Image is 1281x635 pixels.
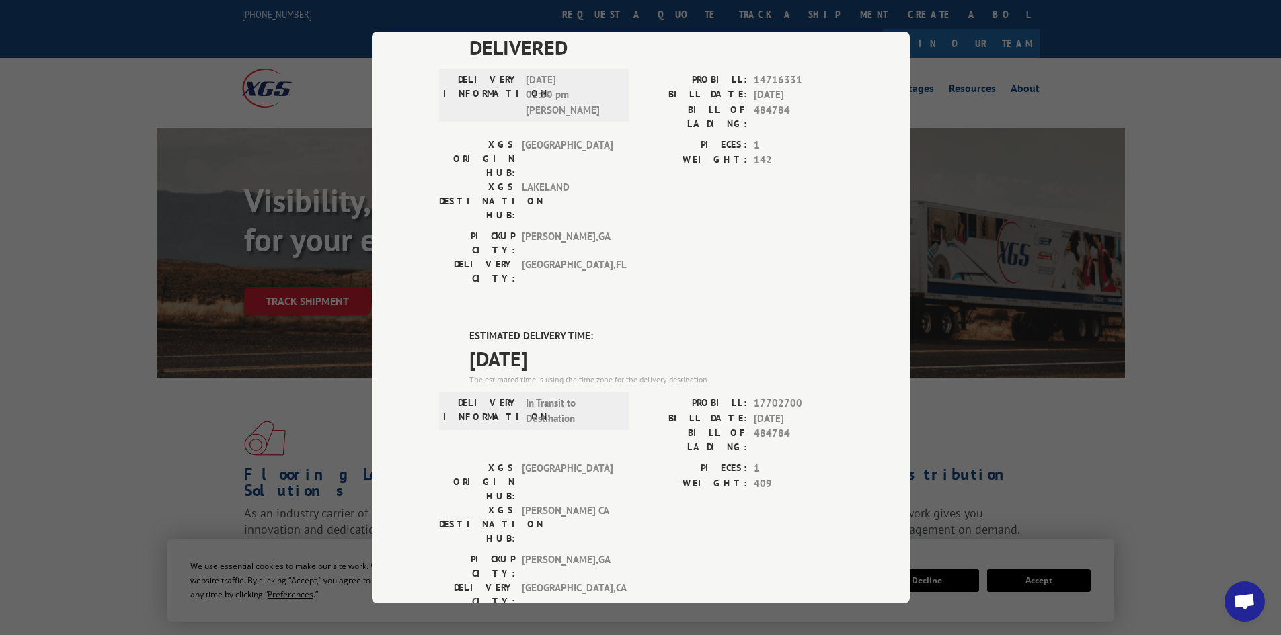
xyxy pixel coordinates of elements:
[439,581,515,609] label: DELIVERY CITY:
[754,461,843,476] span: 1
[641,476,747,492] label: WEIGHT:
[439,552,515,581] label: PICKUP CITY:
[641,87,747,103] label: BILL DATE:
[522,229,613,257] span: [PERSON_NAME] , GA
[641,411,747,427] label: BILL DATE:
[522,461,613,503] span: [GEOGRAPHIC_DATA]
[469,374,843,386] div: The estimated time is using the time zone for the delivery destination.
[641,426,747,454] label: BILL OF LADING:
[522,552,613,581] span: [PERSON_NAME] , GA
[754,138,843,153] span: 1
[641,103,747,131] label: BILL OF LADING:
[439,138,515,180] label: XGS ORIGIN HUB:
[754,411,843,427] span: [DATE]
[439,229,515,257] label: PICKUP CITY:
[443,396,519,426] label: DELIVERY INFORMATION:
[641,396,747,411] label: PROBILL:
[754,103,843,131] span: 484784
[522,180,613,222] span: LAKELAND
[641,153,747,168] label: WEIGHT:
[469,343,843,374] span: [DATE]
[641,138,747,153] label: PIECES:
[469,32,843,62] span: DELIVERED
[754,153,843,168] span: 142
[522,581,613,609] span: [GEOGRAPHIC_DATA] , CA
[641,461,747,476] label: PIECES:
[443,73,519,118] label: DELIVERY INFORMATION:
[754,87,843,103] span: [DATE]
[522,257,613,286] span: [GEOGRAPHIC_DATA] , FL
[439,180,515,222] label: XGS DESTINATION HUB:
[526,73,617,118] span: [DATE] 01:30 pm [PERSON_NAME]
[469,329,843,344] label: ESTIMATED DELIVERY TIME:
[754,476,843,492] span: 409
[439,257,515,286] label: DELIVERY CITY:
[526,396,617,426] span: In Transit to Destination
[1225,581,1265,622] div: Open chat
[439,461,515,503] label: XGS ORIGIN HUB:
[754,426,843,454] span: 484784
[439,503,515,546] label: XGS DESTINATION HUB:
[754,396,843,411] span: 17702700
[754,73,843,88] span: 14716331
[522,138,613,180] span: [GEOGRAPHIC_DATA]
[641,73,747,88] label: PROBILL:
[522,503,613,546] span: [PERSON_NAME] CA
